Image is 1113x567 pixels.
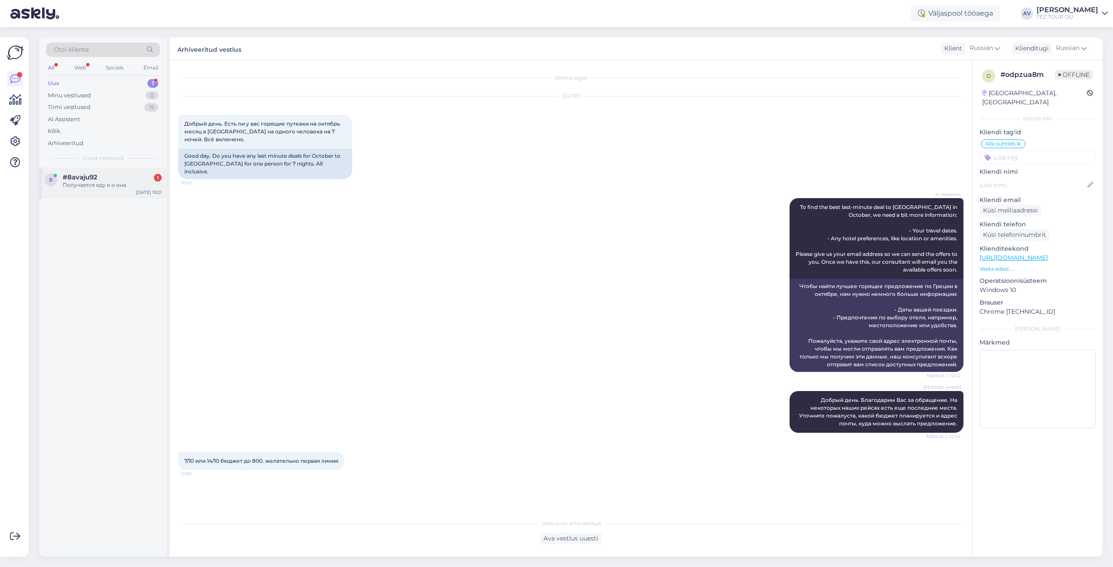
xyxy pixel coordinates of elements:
div: # odpzua8m [1000,70,1055,80]
p: Operatsioonisüsteem [980,276,1096,285]
div: Kõik [48,127,60,136]
div: [DATE] [178,92,963,100]
div: Socials [104,62,125,73]
p: Kliendi nimi [980,167,1096,176]
p: Chrome [TECHNICAL_ID] [980,307,1096,316]
div: Чтобы найти лучшее горящее предложение по Греции в октябре, нам нужно немного больше информации: ... [790,279,963,372]
div: [PERSON_NAME] [1036,7,1098,13]
div: Web [73,62,88,73]
div: Väljaspool tööaega [911,6,1000,21]
div: AI Assistent [48,115,80,124]
span: 12:42 [181,179,213,186]
span: [PERSON_NAME] [923,384,961,391]
span: 12:50 [181,471,213,477]
div: Uus [48,79,59,88]
span: #8avaju92 [63,173,97,181]
div: Good day. Do you have any last minute deals for October to [GEOGRAPHIC_DATA] for one person for 7... [178,149,352,179]
div: Küsi meiliaadressi [980,205,1041,216]
div: Vestlus algas [178,74,963,82]
span: Otsi kliente [54,45,89,54]
p: Kliendi telefon [980,220,1096,229]
input: Lisa tag [980,151,1096,164]
div: [DATE] 19:21 [136,189,162,196]
a: [URL][DOMAIN_NAME] [980,254,1048,262]
div: Kliendi info [980,115,1096,123]
div: TEZ TOUR OÜ [1036,13,1098,20]
div: Arhiveeritud [48,139,83,148]
span: Russian [1056,43,1080,53]
span: Vestlus on arhiveeritud [541,520,601,527]
div: Получается еду я и она [63,181,162,189]
div: 0 [146,91,158,100]
p: Windows 10 [980,285,1096,295]
div: All [46,62,56,73]
span: Alla suhtleb [985,141,1016,146]
span: Добрый день. Благодарим Вас за обращение. На некоторых наших рейсах есть еще последние места. Уто... [799,397,959,427]
span: Nähtud ✓ 12:44 [926,433,961,440]
label: Arhiveeritud vestlus [177,43,241,54]
div: Email [142,62,160,73]
div: [GEOGRAPHIC_DATA], [GEOGRAPHIC_DATA] [982,89,1087,107]
div: Minu vestlused [48,91,91,100]
span: 7/10 или 14/10 бюджет до 800. желательно первая линия [184,458,338,464]
span: Russian [970,43,993,53]
div: Ava vestlus uuesti [540,533,602,544]
p: Vaata edasi ... [980,265,1096,273]
p: Klienditeekond [980,244,1096,253]
span: AI Assistent [928,191,961,198]
div: Tiimi vestlused [48,103,90,112]
p: Kliendi tag'id [980,128,1096,137]
span: o [986,73,991,79]
span: Uued vestlused [83,154,123,162]
span: Nähtud ✓ 12:42 [927,372,961,379]
span: 8 [49,176,53,183]
div: 1 [154,174,162,182]
a: [PERSON_NAME]TEZ TOUR OÜ [1036,7,1108,20]
p: Brauser [980,298,1096,307]
p: Märkmed [980,338,1096,347]
div: Klienditugi [1012,44,1049,53]
span: Offline [1055,70,1093,80]
div: 1 [147,79,158,88]
div: 15 [144,103,158,112]
span: To find the best last-minute deal to [GEOGRAPHIC_DATA] in October, we need a bit more information... [796,204,959,273]
div: Küsi telefoninumbrit [980,229,1050,241]
div: AV [1021,7,1033,20]
p: Kliendi email [980,196,1096,205]
input: Lisa nimi [980,180,1086,190]
div: Klient [941,44,962,53]
div: [PERSON_NAME] [980,325,1096,333]
img: Askly Logo [7,44,23,61]
span: Добрый день. Есть ли у вас горящие путевки на октябрь месяц в [GEOGRAPHIC_DATA] на одного человек... [184,120,341,143]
